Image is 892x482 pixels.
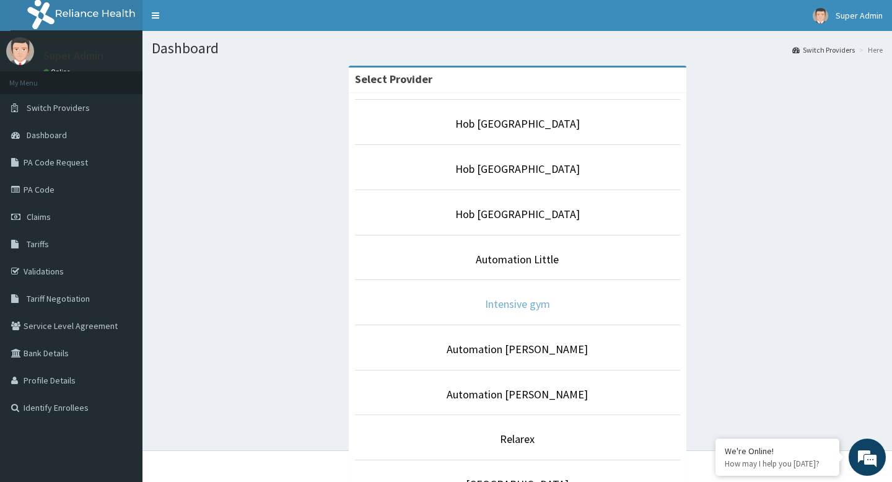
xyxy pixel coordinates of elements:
[355,72,432,86] strong: Select Provider
[152,40,883,56] h1: Dashboard
[500,432,535,446] a: Relarex
[813,8,828,24] img: User Image
[43,68,73,76] a: Online
[27,129,67,141] span: Dashboard
[792,45,855,55] a: Switch Providers
[455,116,580,131] a: Hob [GEOGRAPHIC_DATA]
[476,252,559,266] a: Automation Little
[43,50,103,61] p: Super Admin
[725,458,830,469] p: How may I help you today?
[27,293,90,304] span: Tariff Negotiation
[6,37,34,65] img: User Image
[447,342,588,356] a: Automation [PERSON_NAME]
[455,207,580,221] a: Hob [GEOGRAPHIC_DATA]
[725,445,830,457] div: We're Online!
[27,239,49,250] span: Tariffs
[485,297,550,311] a: Intensive gym
[27,102,90,113] span: Switch Providers
[836,10,883,21] span: Super Admin
[455,162,580,176] a: Hob [GEOGRAPHIC_DATA]
[27,211,51,222] span: Claims
[856,45,883,55] li: Here
[447,387,588,401] a: Automation [PERSON_NAME]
